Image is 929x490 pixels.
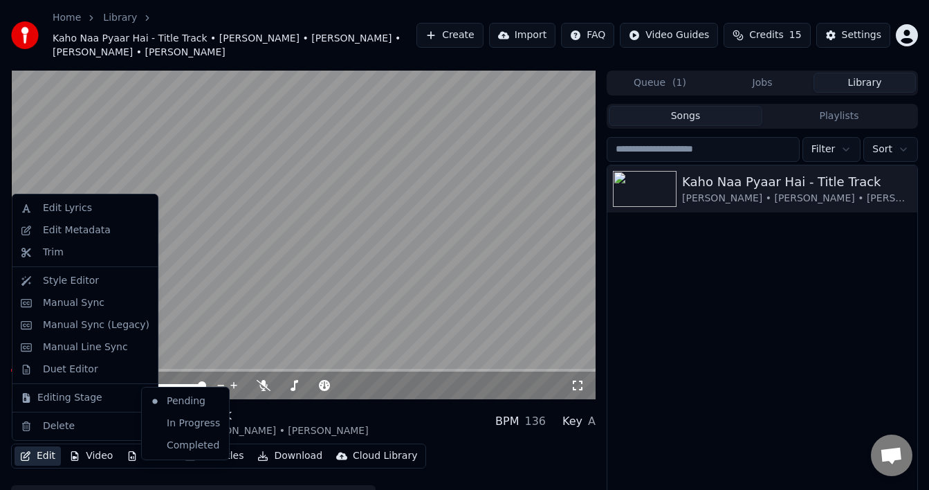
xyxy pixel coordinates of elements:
[789,28,802,42] span: 15
[43,224,111,237] div: Edit Metadata
[842,28,881,42] div: Settings
[11,21,39,49] img: youka
[64,446,118,466] button: Video
[749,28,783,42] span: Credits
[43,318,149,332] div: Manual Sync (Legacy)
[872,143,892,156] span: Sort
[43,274,99,288] div: Style Editor
[682,172,912,192] div: Kaho Naa Pyaar Hai - Title Track
[682,192,912,206] div: [PERSON_NAME] • [PERSON_NAME] • [PERSON_NAME] • [PERSON_NAME]
[609,73,711,93] button: Queue
[145,390,226,412] div: Pending
[43,201,92,215] div: Edit Lyrics
[43,296,104,310] div: Manual Sync
[53,32,416,60] span: Kaho Naa Pyaar Hai - Title Track • [PERSON_NAME] • [PERSON_NAME] • [PERSON_NAME] • [PERSON_NAME]
[561,23,614,48] button: FAQ
[524,413,546,430] div: 136
[145,435,226,457] div: Completed
[762,106,916,126] button: Playlists
[11,424,369,438] div: [PERSON_NAME] • [PERSON_NAME] • [PERSON_NAME] • [PERSON_NAME]
[43,419,75,433] div: Delete
[672,76,686,90] span: ( 1 )
[416,23,484,48] button: Create
[53,11,81,25] a: Home
[609,106,762,126] button: Songs
[43,363,98,376] div: Duet Editor
[252,446,328,466] button: Download
[43,341,128,354] div: Manual Line Sync
[711,73,813,93] button: Jobs
[562,413,582,430] div: Key
[620,23,718,48] button: Video Guides
[121,446,176,466] button: Audio
[145,412,226,435] div: In Progress
[816,23,890,48] button: Settings
[588,413,596,430] div: A
[15,387,155,409] div: Editing Stage
[103,11,137,25] a: Library
[53,11,416,60] nav: breadcrumb
[813,73,916,93] button: Library
[353,449,417,463] div: Cloud Library
[495,413,519,430] div: BPM
[15,446,61,466] button: Edit
[43,246,64,260] div: Trim
[871,435,912,476] div: Obrolan terbuka
[489,23,555,48] button: Import
[811,143,836,156] span: Filter
[724,23,810,48] button: Credits15
[11,405,369,424] div: Kaho Naa Pyaar Hai - Title Track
